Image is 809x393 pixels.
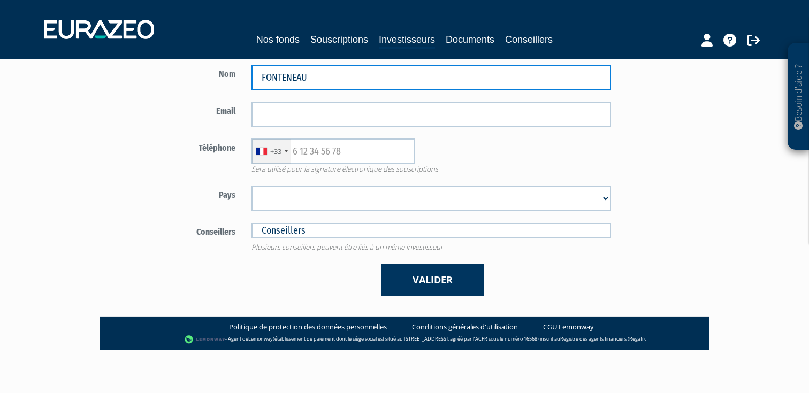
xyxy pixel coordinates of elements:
div: +33 [270,147,281,157]
a: Documents [446,32,494,47]
p: Besoin d'aide ? [792,49,805,145]
label: Pays [118,186,243,202]
img: 1732889491-logotype_eurazeo_blanc_rvb.png [44,20,154,39]
a: Investisseurs [379,32,435,49]
span: Sera utilisé pour la signature électronique des souscriptions [243,164,619,174]
a: CGU Lemonway [543,322,594,332]
button: Valider [381,264,484,296]
label: Conseillers [118,222,243,238]
label: Email [118,102,243,118]
img: logo-lemonway.png [185,334,226,345]
a: Nos fonds [256,32,300,47]
label: Nom [118,65,243,81]
input: 6 12 34 56 78 [251,138,415,164]
a: Conseillers [505,32,553,47]
a: Politique de protection des données personnelles [229,322,387,332]
div: France: +33 [252,139,291,164]
a: Registre des agents financiers (Regafi) [560,336,645,343]
div: - Agent de (établissement de paiement dont le siège social est situé au [STREET_ADDRESS], agréé p... [110,334,699,345]
a: Conditions générales d'utilisation [412,322,518,332]
a: Lemonway [248,336,273,343]
a: Souscriptions [310,32,368,47]
label: Téléphone [118,138,243,155]
span: Plusieurs conseillers peuvent être liés à un même investisseur [243,242,619,252]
